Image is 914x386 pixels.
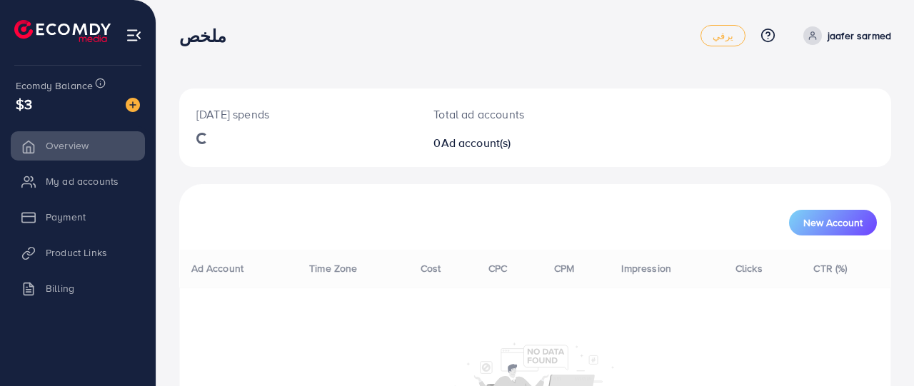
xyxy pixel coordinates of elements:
img: logo [14,20,111,42]
span: $3 [16,93,32,114]
span: Ad account(s) [441,135,511,151]
span: Ecomdy Balance [16,78,93,93]
a: jaafer sarmed [798,26,891,45]
font: يرقي [713,29,733,42]
p: jaafer sarmed [828,27,891,44]
p: Total ad accounts [433,106,577,123]
button: New Account [789,210,877,235]
img: image [126,98,140,112]
font: ملخص [179,24,227,48]
img: menu [126,27,142,44]
h2: 0 [433,136,577,150]
a: يرقي [700,25,745,46]
span: New Account [803,218,863,228]
p: [DATE] spends [196,106,399,123]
